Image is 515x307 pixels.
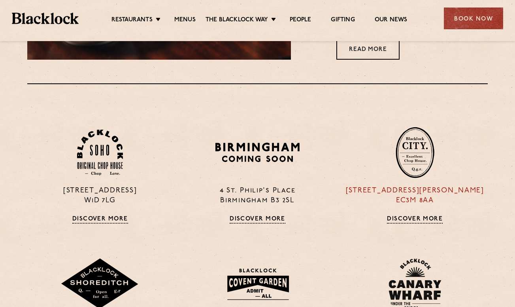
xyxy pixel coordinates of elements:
[111,16,153,25] a: Restaurants
[396,127,434,178] img: City-stamp-default.svg
[290,16,311,25] a: People
[219,264,296,305] img: BLA_1470_CoventGarden_Website_Solid.svg
[72,216,128,224] a: Discover More
[342,186,488,206] p: [STREET_ADDRESS][PERSON_NAME] EC3M 8AA
[331,16,355,25] a: Gifting
[206,16,268,25] a: The Blacklock Way
[12,13,79,24] img: BL_Textured_Logo-footer-cropped.svg
[230,216,285,224] a: Discover More
[375,16,407,25] a: Our News
[174,16,196,25] a: Menus
[185,186,330,206] p: 4 St. Philip's Place Birmingham B3 2SL
[336,38,400,60] a: Read More
[444,8,503,29] div: Book Now
[27,186,173,206] p: [STREET_ADDRESS] W1D 7LG
[387,216,443,224] a: Discover More
[77,130,123,176] img: Soho-stamp-default.svg
[214,140,301,165] img: BIRMINGHAM-P22_-e1747915156957.png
